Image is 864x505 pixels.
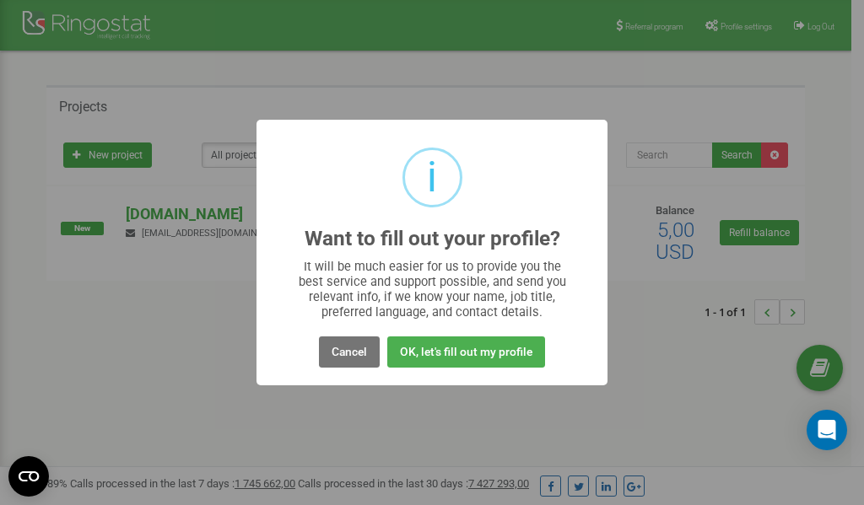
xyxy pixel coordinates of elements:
h2: Want to fill out your profile? [305,228,560,250]
button: OK, let's fill out my profile [387,336,545,368]
div: It will be much easier for us to provide you the best service and support possible, and send you ... [290,259,575,320]
button: Open CMP widget [8,456,49,497]
button: Cancel [319,336,380,368]
div: Open Intercom Messenger [807,410,847,450]
div: i [427,150,437,205]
